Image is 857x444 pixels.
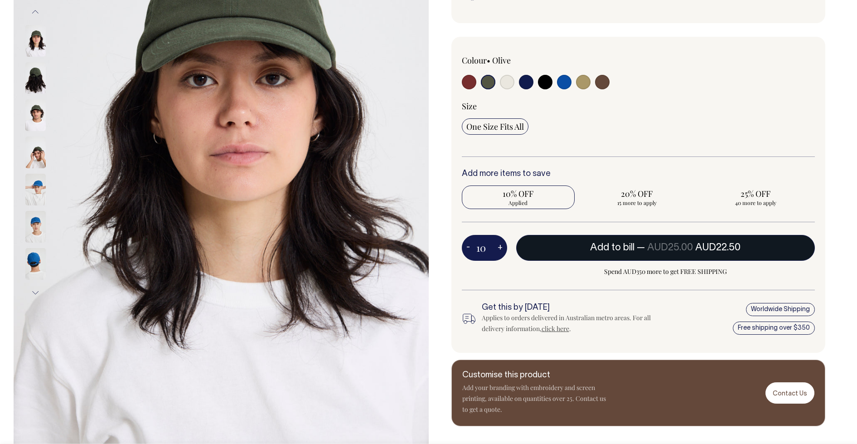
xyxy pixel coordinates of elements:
img: worker-blue [25,248,46,280]
span: — [637,243,741,252]
button: - [462,239,474,257]
img: olive [25,62,46,94]
span: Add to bill [590,243,634,252]
button: + [493,239,507,257]
img: olive [25,99,46,131]
label: Olive [492,55,511,66]
img: olive [25,25,46,57]
input: 25% OFF 40 more to apply [699,185,812,209]
button: Next [29,283,42,303]
span: AUD22.50 [695,243,741,252]
a: click here [542,324,569,333]
h6: Get this by [DATE] [482,303,655,312]
input: 20% OFF 15 more to apply [580,185,693,209]
span: • [487,55,490,66]
span: 25% OFF [703,188,808,199]
span: 20% OFF [585,188,689,199]
span: AUD25.00 [647,243,693,252]
span: 15 more to apply [585,199,689,206]
span: Spend AUD350 more to get FREE SHIPPING [516,266,815,277]
div: Size [462,101,815,112]
input: One Size Fits All [462,118,528,135]
h6: Add more items to save [462,170,815,179]
span: 10% OFF [466,188,571,199]
input: 10% OFF Applied [462,185,575,209]
span: 40 more to apply [703,199,808,206]
img: worker-blue [25,174,46,205]
img: olive [25,137,46,168]
p: Add your branding with embroidery and screen printing, available on quantities over 25. Contact u... [462,382,607,415]
div: Applies to orders delivered in Australian metro areas. For all delivery information, . [482,312,655,334]
span: Applied [466,199,571,206]
a: Contact Us [765,382,814,404]
button: Previous [29,2,42,22]
span: One Size Fits All [466,121,524,132]
button: Add to bill —AUD25.00AUD22.50 [516,235,815,260]
h6: Customise this product [462,371,607,380]
img: worker-blue [25,211,46,243]
div: Colour [462,55,603,66]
